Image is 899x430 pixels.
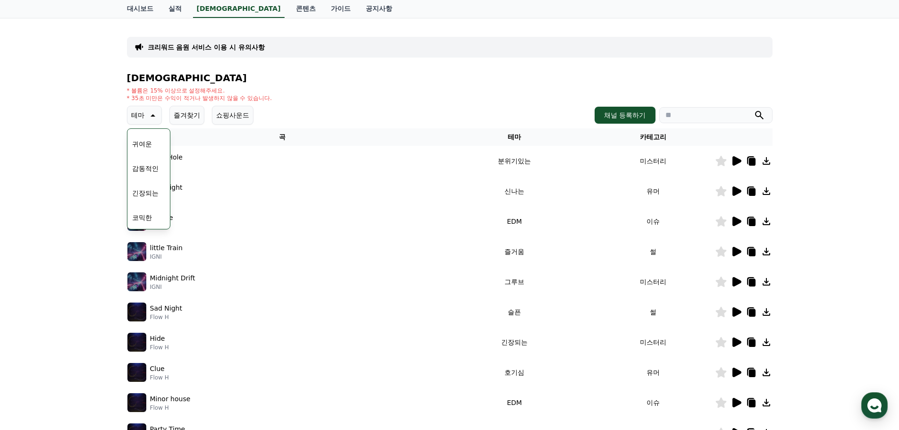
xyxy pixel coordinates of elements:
p: Hide [150,334,165,344]
button: 채널 등록하기 [595,107,655,124]
p: Midnight Drift [150,273,195,283]
td: EDM [437,388,591,418]
h4: [DEMOGRAPHIC_DATA] [127,73,773,83]
td: 미스터리 [591,146,715,176]
img: music [127,333,146,352]
td: 이슈 [591,388,715,418]
p: Flow H [150,374,169,381]
img: music [127,242,146,261]
span: 설정 [146,313,157,321]
td: EDM [437,206,591,236]
a: 대화 [62,299,122,323]
p: * 볼륨은 15% 이상으로 설정해주세요. [127,87,272,94]
td: 즐거움 [437,236,591,267]
button: 귀여운 [128,134,156,154]
th: 곡 [127,128,438,146]
span: 대화 [86,314,98,321]
td: 슬픈 [437,297,591,327]
p: * 35초 미만은 수익이 적거나 발생하지 않을 수 있습니다. [127,94,272,102]
td: 썰 [591,297,715,327]
p: IGNI [150,253,183,261]
p: Flow H [150,344,169,351]
p: Flow H [150,404,191,412]
td: 미스터리 [591,267,715,297]
p: Clue [150,364,165,374]
p: little Train [150,243,183,253]
button: 쇼핑사운드 [212,106,253,125]
img: music [127,303,146,321]
p: 테마 [131,109,144,122]
a: 홈 [3,299,62,323]
button: 긴장되는 [128,183,162,203]
td: 썰 [591,236,715,267]
td: 호기심 [437,357,591,388]
span: 홈 [30,313,35,321]
button: 테마 [127,106,162,125]
img: music [127,272,146,291]
p: Sad Night [150,304,182,313]
th: 카테고리 [591,128,715,146]
a: 크리워드 음원 서비스 이용 시 유의사항 [148,42,265,52]
a: 설정 [122,299,181,323]
img: music [127,363,146,382]
td: 긴장되는 [437,327,591,357]
p: IGNI [150,283,195,291]
img: music [127,393,146,412]
td: 분위기있는 [437,146,591,176]
button: 코믹한 [128,207,156,228]
td: 유머 [591,357,715,388]
th: 테마 [437,128,591,146]
td: 그루브 [437,267,591,297]
td: 미스터리 [591,327,715,357]
p: Minor house [150,394,191,404]
td: 이슈 [591,206,715,236]
p: Flow H [150,313,182,321]
p: Moonlight [150,183,183,193]
button: 즐겨찾기 [169,106,204,125]
td: 유머 [591,176,715,206]
button: 감동적인 [128,158,162,179]
td: 신나는 [437,176,591,206]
